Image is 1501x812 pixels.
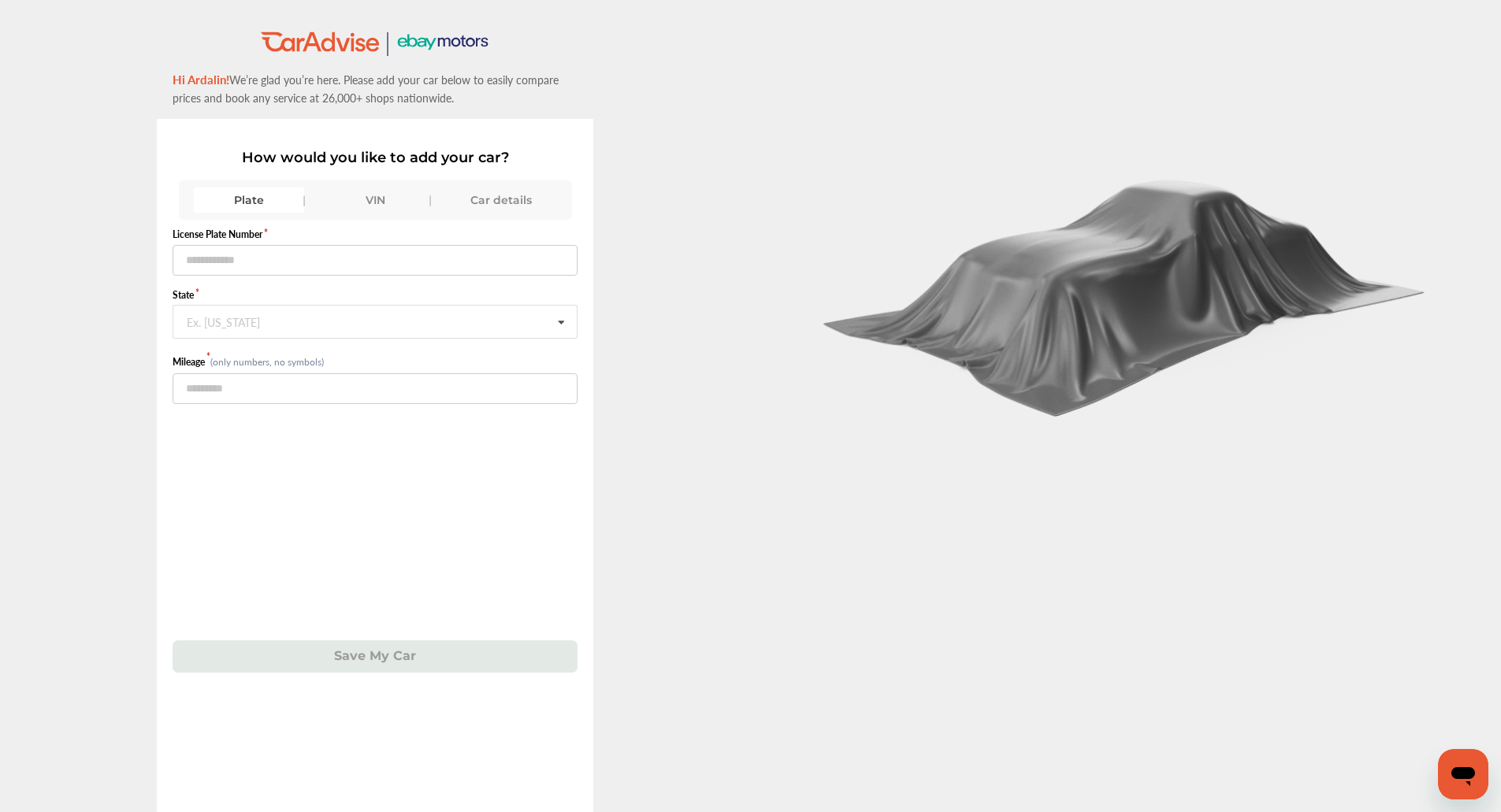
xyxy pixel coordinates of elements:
[173,72,559,106] span: We’re glad you’re here. Please add your car below to easily compare prices and book any service a...
[194,187,304,213] div: Plate
[173,149,578,166] p: How would you like to add your car?
[173,288,578,302] label: State
[210,355,324,369] small: (only numbers, no symbols)
[1438,749,1488,799] iframe: Button to launch messaging window
[173,228,578,241] label: License Plate Number
[811,162,1441,417] img: carCoverBlack.2823a3dccd746e18b3f8.png
[173,355,210,369] label: Mileage
[446,187,556,213] div: Car details
[187,316,260,325] div: Ex. [US_STATE]
[320,187,430,213] div: VIN
[173,71,229,87] span: Hi Ardalin!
